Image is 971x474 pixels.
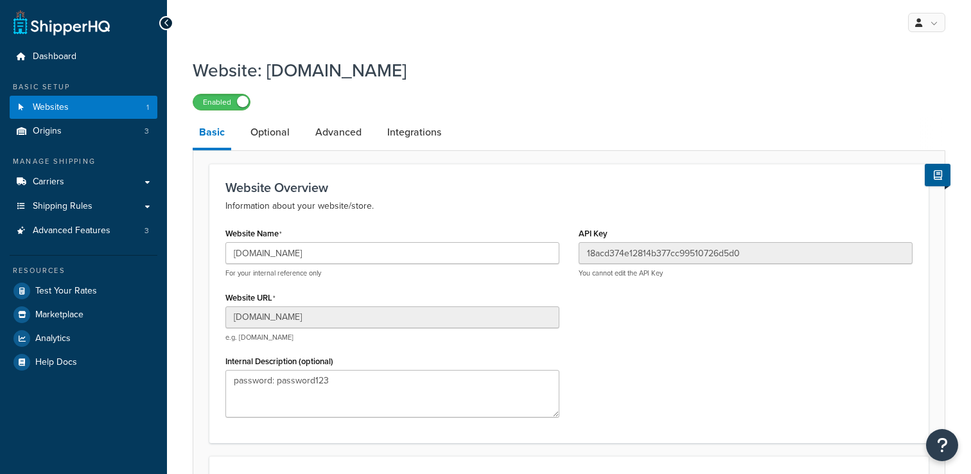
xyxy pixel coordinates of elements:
span: Analytics [35,333,71,344]
a: Shipping Rules [10,195,157,218]
span: Origins [33,126,62,137]
label: API Key [579,229,608,238]
span: Advanced Features [33,225,110,236]
span: Help Docs [35,357,77,368]
span: 3 [144,225,149,236]
p: e.g. [DOMAIN_NAME] [225,333,559,342]
a: Origins3 [10,119,157,143]
button: Show Help Docs [925,164,950,186]
span: Marketplace [35,310,83,320]
label: Enabled [193,94,250,110]
li: Origins [10,119,157,143]
a: Analytics [10,327,157,350]
span: 3 [144,126,149,137]
span: Dashboard [33,51,76,62]
a: Test Your Rates [10,279,157,303]
input: XDL713J089NBV22 [579,242,913,264]
div: Resources [10,265,157,276]
p: You cannot edit the API Key [579,268,913,278]
li: Websites [10,96,157,119]
a: Websites1 [10,96,157,119]
li: Advanced Features [10,219,157,243]
a: Marketplace [10,303,157,326]
label: Website Name [225,229,282,239]
span: Websites [33,102,69,113]
a: Basic [193,117,231,150]
a: Help Docs [10,351,157,374]
button: Open Resource Center [926,429,958,461]
span: 1 [146,102,149,113]
h3: Website Overview [225,180,913,195]
h1: Website: [DOMAIN_NAME] [193,58,929,83]
p: Information about your website/store. [225,198,913,214]
a: Carriers [10,170,157,194]
a: Advanced [309,117,368,148]
textarea: password: password123 [225,370,559,417]
label: Website URL [225,293,276,303]
span: Test Your Rates [35,286,97,297]
a: Advanced Features3 [10,219,157,243]
a: Integrations [381,117,448,148]
label: Internal Description (optional) [225,356,333,366]
span: Carriers [33,177,64,188]
div: Manage Shipping [10,156,157,167]
span: Shipping Rules [33,201,92,212]
a: Dashboard [10,45,157,69]
p: For your internal reference only [225,268,559,278]
div: Basic Setup [10,82,157,92]
a: Optional [244,117,296,148]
